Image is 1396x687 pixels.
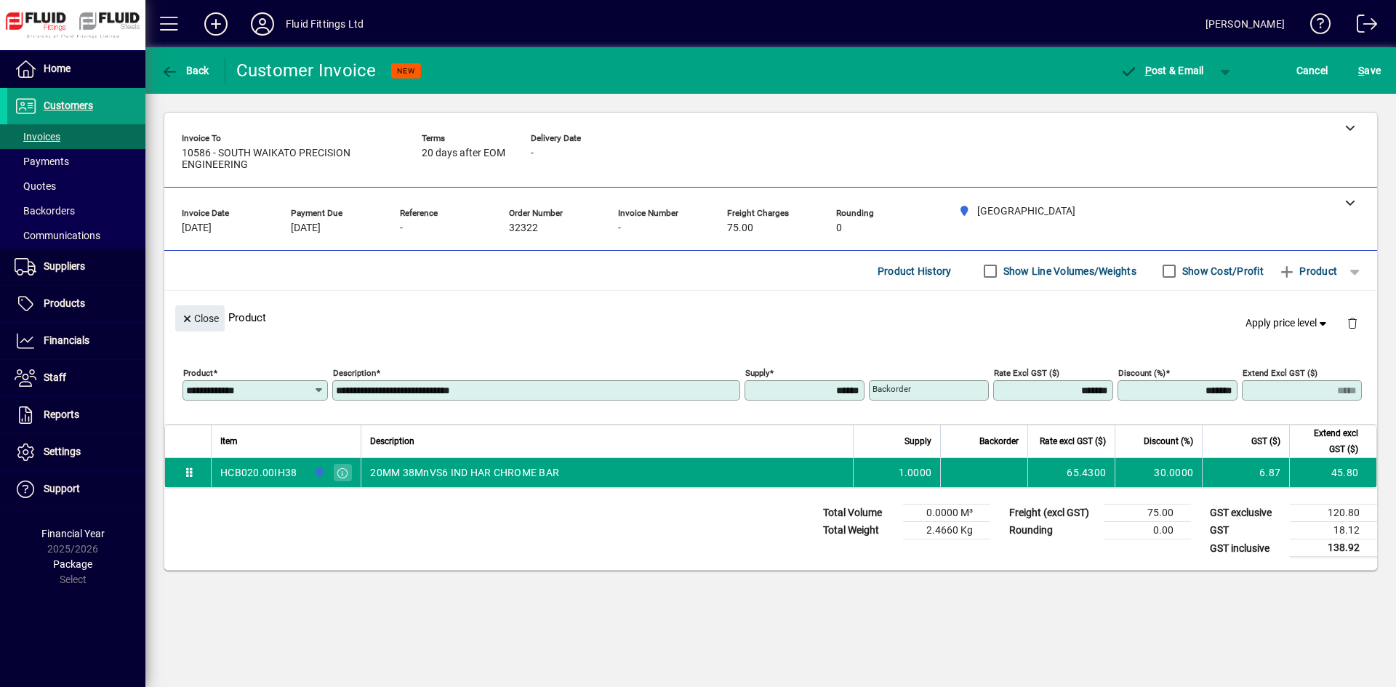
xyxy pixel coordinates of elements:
[164,291,1377,344] div: Product
[1299,425,1358,457] span: Extend excl GST ($)
[1206,12,1285,36] div: [PERSON_NAME]
[41,528,105,539] span: Financial Year
[7,174,145,198] a: Quotes
[161,65,209,76] span: Back
[15,205,75,217] span: Backorders
[1358,59,1381,82] span: ave
[44,260,85,272] span: Suppliers
[878,260,952,283] span: Product History
[44,334,89,346] span: Financials
[15,230,100,241] span: Communications
[1040,433,1106,449] span: Rate excl GST ($)
[1271,258,1344,284] button: Product
[183,368,213,378] mat-label: Product
[7,124,145,149] a: Invoices
[1115,458,1202,487] td: 30.0000
[7,323,145,359] a: Financials
[1118,368,1166,378] mat-label: Discount (%)
[903,522,990,539] td: 2.4660 Kg
[15,180,56,192] span: Quotes
[1203,522,1290,539] td: GST
[1002,505,1104,522] td: Freight (excl GST)
[1243,368,1317,378] mat-label: Extend excl GST ($)
[175,305,225,332] button: Close
[370,465,559,480] span: 20MM 38MnVS6 IND HAR CHROME BAR
[220,433,238,449] span: Item
[1245,316,1330,331] span: Apply price level
[1296,59,1328,82] span: Cancel
[1355,57,1384,84] button: Save
[979,433,1019,449] span: Backorder
[872,258,958,284] button: Product History
[1358,65,1364,76] span: S
[1120,65,1204,76] span: ost & Email
[370,433,414,449] span: Description
[44,297,85,309] span: Products
[903,505,990,522] td: 0.0000 M³
[220,465,297,480] div: HCB020.00IH38
[400,222,403,234] span: -
[1335,305,1370,340] button: Delete
[1203,539,1290,558] td: GST inclusive
[1144,433,1193,449] span: Discount (%)
[44,63,71,74] span: Home
[44,100,93,111] span: Customers
[1104,522,1191,539] td: 0.00
[1002,522,1104,539] td: Rounding
[1346,3,1378,50] a: Logout
[816,522,903,539] td: Total Weight
[286,12,364,36] div: Fluid Fittings Ltd
[193,11,239,37] button: Add
[7,471,145,507] a: Support
[181,307,219,331] span: Close
[1293,57,1332,84] button: Cancel
[7,198,145,223] a: Backorders
[397,66,415,76] span: NEW
[1278,260,1337,283] span: Product
[422,148,505,159] span: 20 days after EOM
[333,368,376,378] mat-label: Description
[1179,264,1264,278] label: Show Cost/Profit
[1037,465,1106,480] div: 65.4300
[1112,57,1211,84] button: Post & Email
[44,483,80,494] span: Support
[44,446,81,457] span: Settings
[44,409,79,420] span: Reports
[7,249,145,285] a: Suppliers
[1290,539,1377,558] td: 138.92
[1000,264,1136,278] label: Show Line Volumes/Weights
[727,222,753,234] span: 75.00
[1202,458,1289,487] td: 6.87
[7,286,145,322] a: Products
[1289,458,1376,487] td: 45.80
[44,371,66,383] span: Staff
[618,222,621,234] span: -
[1251,433,1280,449] span: GST ($)
[157,57,213,84] button: Back
[291,222,321,234] span: [DATE]
[899,465,932,480] span: 1.0000
[7,397,145,433] a: Reports
[816,505,903,522] td: Total Volume
[53,558,92,570] span: Package
[15,131,60,142] span: Invoices
[15,156,69,167] span: Payments
[1335,316,1370,329] app-page-header-button: Delete
[994,368,1059,378] mat-label: Rate excl GST ($)
[239,11,286,37] button: Profile
[531,148,534,159] span: -
[745,368,769,378] mat-label: Supply
[236,59,377,82] div: Customer Invoice
[7,149,145,174] a: Payments
[7,360,145,396] a: Staff
[836,222,842,234] span: 0
[1290,522,1377,539] td: 18.12
[904,433,931,449] span: Supply
[1240,310,1336,337] button: Apply price level
[1145,65,1152,76] span: P
[1104,505,1191,522] td: 75.00
[7,434,145,470] a: Settings
[1290,505,1377,522] td: 120.80
[1203,505,1290,522] td: GST exclusive
[872,384,911,394] mat-label: Backorder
